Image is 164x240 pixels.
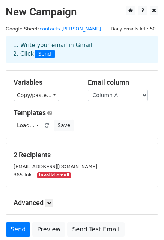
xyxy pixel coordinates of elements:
small: [EMAIL_ADDRESS][DOMAIN_NAME] [14,164,97,169]
a: Send [6,222,30,237]
h5: Email column [88,78,151,87]
small: Google Sheet: [6,26,101,32]
button: Save [54,120,74,131]
small: Invalid email [37,172,71,179]
a: contacts [PERSON_NAME] [39,26,101,32]
a: Load... [14,120,42,131]
div: 1. Write your email in Gmail 2. Click [8,41,156,58]
a: Copy/paste... [14,90,59,101]
a: Templates [14,109,46,117]
a: Preview [32,222,65,237]
h2: New Campaign [6,6,158,18]
a: Send Test Email [67,222,124,237]
iframe: Chat Widget [126,204,164,240]
h5: 2 Recipients [14,151,150,159]
a: Daily emails left: 50 [108,26,158,32]
small: 365-Ink [14,172,32,178]
h5: Advanced [14,199,150,207]
span: Send [35,50,55,59]
h5: Variables [14,78,77,87]
span: Daily emails left: 50 [108,25,158,33]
